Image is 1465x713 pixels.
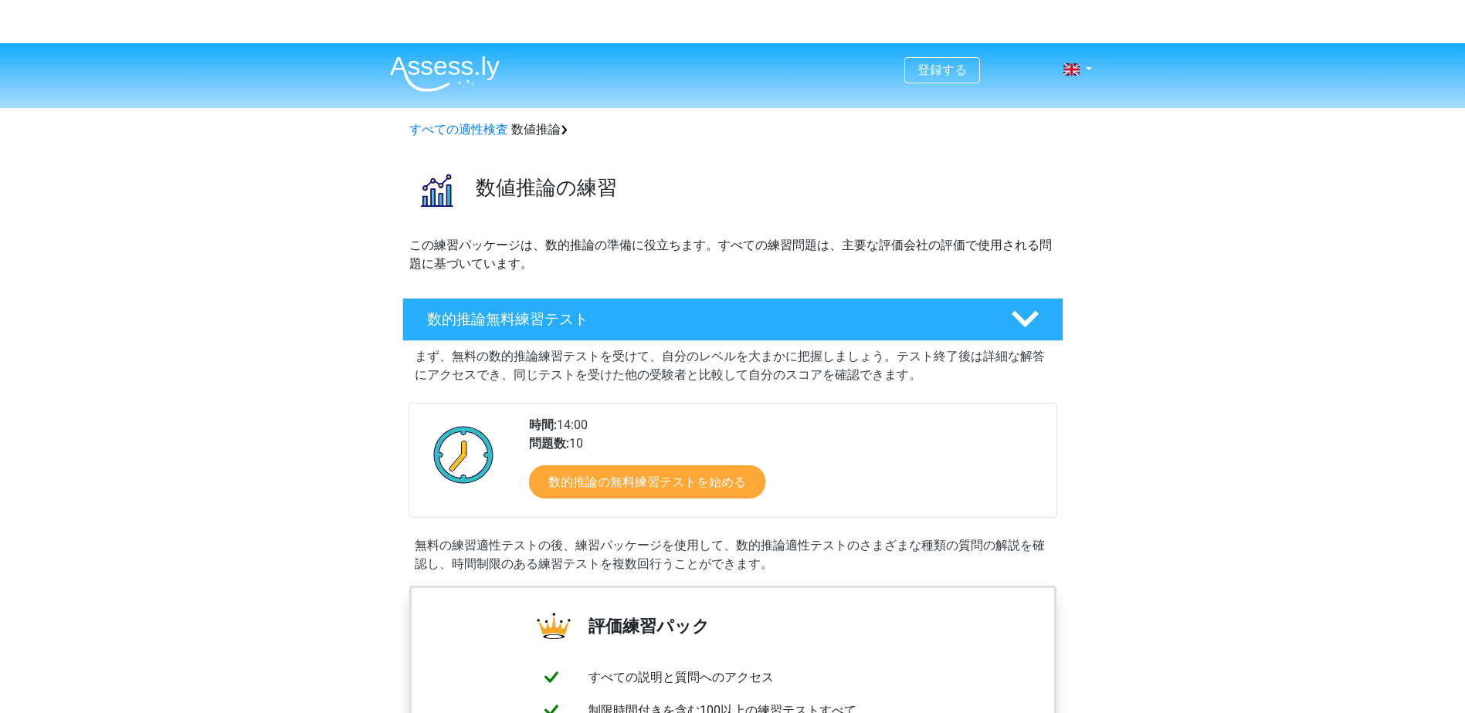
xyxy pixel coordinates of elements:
[415,349,1045,382] font: まず、無料の数的推論練習テストを受けて、自分のレベルを大まかに把握しましょう。テスト終了後は詳細な解答にアクセスでき、同じテストを受けた他の受験者と比較して自分のスコアを確認できます。
[557,417,588,432] font: 14:00
[529,465,765,498] a: 数的推論の無料練習テストを始める
[476,176,617,199] font: 数値推論の練習
[529,436,569,451] font: 問題数:
[403,157,469,223] img: 数値推論
[529,417,557,432] font: 時間:
[569,436,583,451] font: 10
[415,538,1045,571] font: 無料の練習適性テストの後、練習パッケージを使用して、数的推論適性テストのさまざまな種類の質問の解説を確認し、時間制限のある練習テストを複数回行うことができます。
[390,56,500,92] img: アセスリー
[396,298,1070,341] a: 数的推論無料練習テスト
[409,122,508,137] a: すべての適性検査
[427,310,588,328] font: 数的推論無料練習テスト
[548,475,746,489] font: 数的推論の無料練習テストを始める
[425,416,503,493] img: クロック
[409,238,1052,271] font: この練習パッケージは、数的推論の準備に役立ちます。すべての練習問題は、主要な評価会社の評価で使用される問題に基づいています。
[917,63,967,77] a: 登録する
[511,122,561,137] font: 数値推論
